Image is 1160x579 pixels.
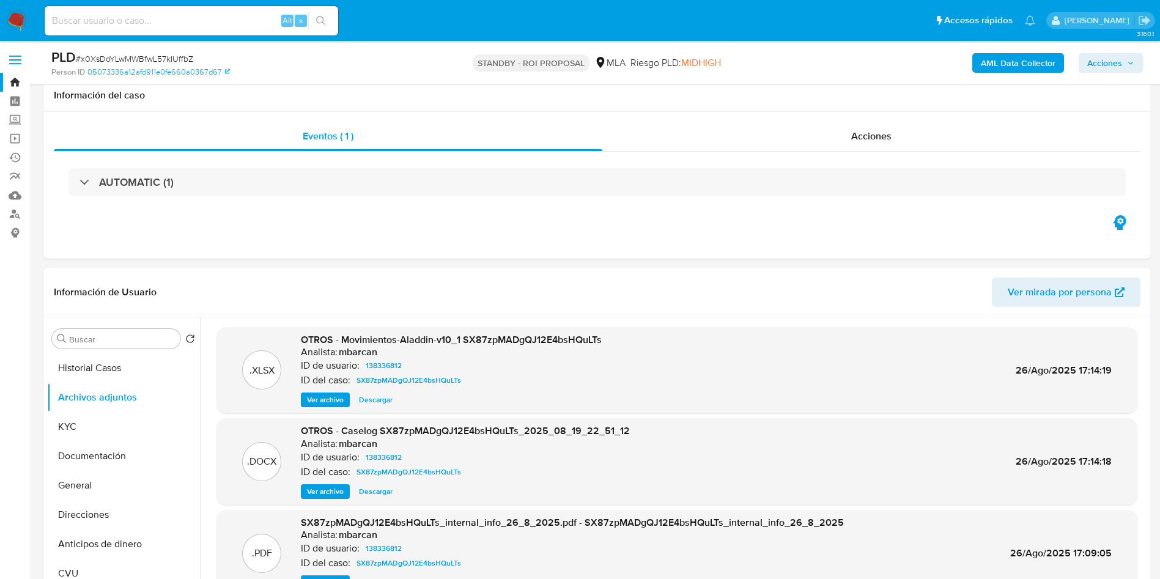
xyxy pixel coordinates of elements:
p: ID del caso: [301,466,350,478]
p: Analista: [301,529,338,541]
span: s [299,15,303,26]
button: AML Data Collector [972,53,1064,73]
span: 26/Ago/2025 17:14:19 [1016,363,1112,377]
span: Acciones [851,129,892,143]
button: Ver archivo [301,393,350,407]
h1: Información de Usuario [54,286,157,298]
span: Alt [283,15,292,26]
h1: Información del caso [54,89,1140,101]
a: Notificaciones [1025,15,1035,26]
p: yesica.facco@mercadolibre.com [1065,15,1134,26]
span: 138336812 [366,450,402,465]
button: Volver al orden por defecto [185,334,195,347]
button: Archivos adjuntos [47,383,200,412]
input: Buscar usuario o caso... [45,13,338,29]
h3: AUTOMATIC (1) [99,175,174,189]
button: Ver archivo [301,484,350,499]
p: Analista: [301,346,338,358]
h6: mbarcan [339,529,377,541]
button: Ver mirada por persona [992,278,1140,307]
input: Buscar [69,334,175,345]
button: Documentación [47,441,200,471]
a: SX87zpMADgQJ12E4bsHQuLTs [352,556,466,570]
span: 26/Ago/2025 17:14:18 [1016,454,1112,468]
b: AML Data Collector [981,53,1055,73]
span: # x0XsDoYLwMWBfwL57kIUffbZ [76,53,193,65]
span: Eventos ( 1 ) [303,129,353,143]
button: KYC [47,412,200,441]
p: Analista: [301,438,338,450]
span: SX87zpMADgQJ12E4bsHQuLTs_internal_info_26_8_2025.pdf - SX87zpMADgQJ12E4bsHQuLTs_internal_info_26_... [301,515,844,529]
button: search-icon [308,12,333,29]
span: 138336812 [366,358,402,373]
p: .PDF [252,547,272,560]
a: 138336812 [361,450,407,465]
p: ID de usuario: [301,542,360,555]
span: SX87zpMADgQJ12E4bsHQuLTs [356,465,461,479]
span: Accesos rápidos [944,14,1013,27]
button: Historial Casos [47,353,200,383]
span: Ver archivo [307,485,344,498]
p: ID del caso: [301,557,350,569]
span: Acciones [1087,53,1122,73]
span: Ver archivo [307,394,344,406]
b: Person ID [51,67,85,78]
span: Ver mirada por persona [1008,278,1112,307]
span: SX87zpMADgQJ12E4bsHQuLTs [356,373,461,388]
p: ID del caso: [301,374,350,386]
h6: mbarcan [339,346,377,358]
p: ID de usuario: [301,451,360,463]
a: 138336812 [361,358,407,373]
button: Buscar [57,334,67,344]
span: Descargar [359,394,393,406]
span: OTROS - Caselog SX87zpMADgQJ12E4bsHQuLTs_2025_08_19_22_51_12 [301,424,630,438]
a: 138336812 [361,541,407,556]
a: SX87zpMADgQJ12E4bsHQuLTs [352,373,466,388]
button: Descargar [353,484,399,499]
p: ID de usuario: [301,360,360,372]
span: OTROS - Movimientos-Aladdin-v10_1 SX87zpMADgQJ12E4bsHQuLTs [301,333,602,347]
span: SX87zpMADgQJ12E4bsHQuLTs [356,556,461,570]
span: 138336812 [366,541,402,556]
span: Riesgo PLD: [630,56,721,70]
span: Descargar [359,485,393,498]
span: MIDHIGH [681,56,721,70]
button: Anticipos de dinero [47,529,200,559]
p: .DOCX [247,455,276,468]
a: 05073336a12afd911e0fe660a0367d67 [87,67,230,78]
h6: mbarcan [339,438,377,450]
button: General [47,471,200,500]
button: Descargar [353,393,399,407]
button: Direcciones [47,500,200,529]
a: Salir [1138,14,1151,27]
div: MLA [594,56,626,70]
p: STANDBY - ROI PROPOSAL [473,54,589,72]
b: PLD [51,47,76,67]
a: SX87zpMADgQJ12E4bsHQuLTs [352,465,466,479]
p: .XLSX [249,364,275,377]
span: 26/Ago/2025 17:09:05 [1010,546,1112,560]
div: AUTOMATIC (1) [68,168,1126,196]
button: Acciones [1079,53,1143,73]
